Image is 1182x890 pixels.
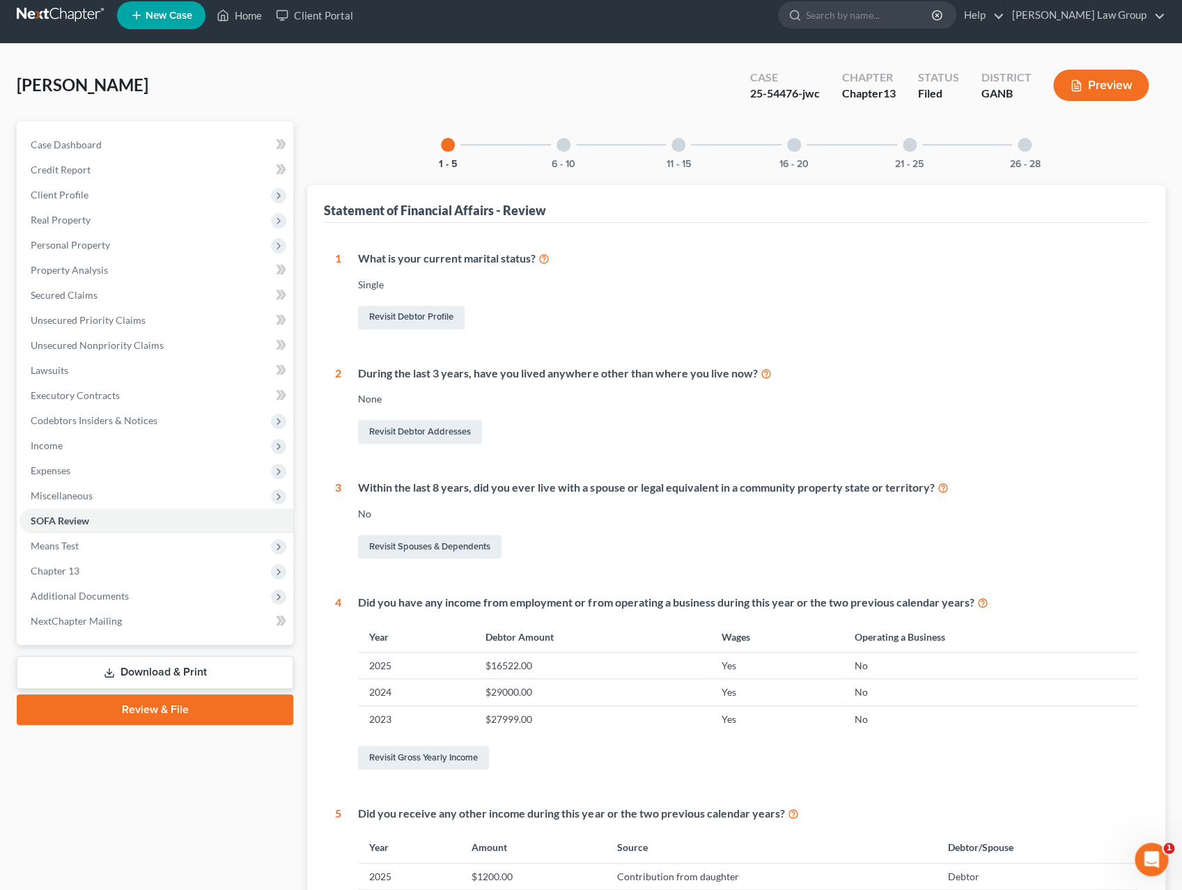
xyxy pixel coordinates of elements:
[31,615,122,627] span: NextChapter Mailing
[358,507,1137,521] div: No
[841,70,895,86] div: Chapter
[843,679,1138,705] td: No
[20,283,293,308] a: Secured Claims
[31,565,79,577] span: Chapter 13
[710,679,843,705] td: Yes
[843,705,1138,732] td: No
[20,157,293,182] a: Credit Report
[358,306,465,329] a: Revisit Debtor Profile
[17,694,293,725] a: Review & File
[31,264,108,276] span: Property Analysis
[20,383,293,408] a: Executory Contracts
[358,251,1137,267] div: What is your current marital status?
[936,833,1137,863] th: Debtor/Spouse
[31,189,88,201] span: Client Profile
[20,308,293,333] a: Unsecured Priority Claims
[146,10,192,21] span: New Case
[439,159,458,169] button: 1 - 5
[917,86,958,102] div: Filed
[358,366,1137,382] div: During the last 3 years, have you lived anywhere other than where you live now?
[474,679,710,705] td: $29000.00
[358,278,1137,292] div: Single
[335,595,341,772] div: 4
[981,86,1031,102] div: GANB
[358,480,1137,496] div: Within the last 8 years, did you ever live with a spouse or legal equivalent in a community prope...
[31,590,129,602] span: Additional Documents
[31,414,157,426] span: Codebtors Insiders & Notices
[17,656,293,689] a: Download & Print
[324,202,546,219] div: Statement of Financial Affairs - Review
[917,70,958,86] div: Status
[20,132,293,157] a: Case Dashboard
[31,540,79,552] span: Means Test
[31,164,91,175] span: Credit Report
[31,314,146,326] span: Unsecured Priority Claims
[936,863,1137,889] td: Debtor
[31,139,102,150] span: Case Dashboard
[358,653,474,679] td: 2025
[358,705,474,732] td: 2023
[843,622,1138,652] th: Operating a Business
[20,609,293,634] a: NextChapter Mailing
[1053,70,1149,101] button: Preview
[358,535,501,559] a: Revisit Spouses & Dependents
[882,86,895,100] span: 13
[335,480,341,561] div: 3
[31,214,91,226] span: Real Property
[358,392,1137,406] div: None
[606,833,937,863] th: Source
[474,653,710,679] td: $16522.00
[31,490,93,501] span: Miscellaneous
[358,622,474,652] th: Year
[1005,3,1165,28] a: [PERSON_NAME] Law Group
[358,833,460,863] th: Year
[667,159,691,169] button: 11 - 15
[957,3,1004,28] a: Help
[20,258,293,283] a: Property Analysis
[20,358,293,383] a: Lawsuits
[31,339,164,351] span: Unsecured Nonpriority Claims
[710,653,843,679] td: Yes
[460,833,606,863] th: Amount
[210,3,269,28] a: Home
[31,389,120,401] span: Executory Contracts
[335,366,341,447] div: 2
[474,705,710,732] td: $27999.00
[31,239,110,251] span: Personal Property
[20,508,293,533] a: SOFA Review
[841,86,895,102] div: Chapter
[358,679,474,705] td: 2024
[710,622,843,652] th: Wages
[806,2,933,28] input: Search by name...
[335,251,341,332] div: 1
[779,159,809,169] button: 16 - 20
[474,622,710,652] th: Debtor Amount
[1163,843,1174,854] span: 1
[606,863,937,889] td: Contribution from daughter
[749,86,819,102] div: 25-54476-jwc
[20,333,293,358] a: Unsecured Nonpriority Claims
[749,70,819,86] div: Case
[552,159,575,169] button: 6 - 10
[710,705,843,732] td: Yes
[1135,843,1168,876] iframe: Intercom live chat
[31,464,70,476] span: Expenses
[1009,159,1040,169] button: 26 - 28
[358,595,1137,611] div: Did you have any income from employment or from operating a business during this year or the two ...
[358,806,1137,822] div: Did you receive any other income during this year or the two previous calendar years?
[269,3,359,28] a: Client Portal
[31,515,89,526] span: SOFA Review
[31,364,68,376] span: Lawsuits
[31,289,98,301] span: Secured Claims
[17,75,148,95] span: [PERSON_NAME]
[358,863,460,889] td: 2025
[981,70,1031,86] div: District
[31,439,63,451] span: Income
[358,746,489,770] a: Revisit Gross Yearly Income
[358,420,482,444] a: Revisit Debtor Addresses
[460,863,606,889] td: $1200.00
[895,159,924,169] button: 21 - 25
[843,653,1138,679] td: No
